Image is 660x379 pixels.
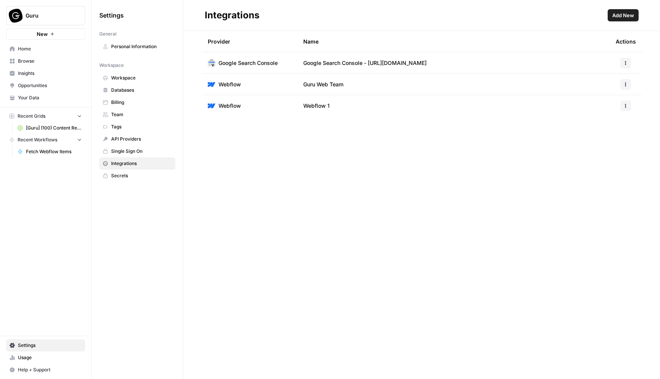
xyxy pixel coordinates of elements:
a: Databases [99,84,175,96]
span: Single Sign On [111,148,172,155]
span: Recent Grids [18,113,45,120]
span: Tags [111,123,172,130]
div: Name [303,31,603,52]
span: Personal Information [111,43,172,50]
span: Webflow [218,102,241,110]
span: Workspace [111,75,172,81]
button: Help + Support [6,364,85,376]
span: Usage [18,354,82,361]
a: Integrations [99,157,175,170]
span: Settings [99,11,124,20]
a: Usage [6,351,85,364]
a: Tags [99,121,175,133]
span: Opportunities [18,82,82,89]
a: Browse [6,55,85,67]
a: [Guru] (100) Content Refresh [14,122,85,134]
span: Your Data [18,94,82,101]
span: Webflow 1 [303,102,330,110]
span: Workspace [99,62,124,69]
a: Your Data [6,92,85,104]
img: Webflow [208,81,215,88]
span: [Guru] (100) Content Refresh [26,125,82,131]
span: API Providers [111,136,172,143]
button: Add New [608,9,639,21]
span: Add New [612,11,634,19]
a: Billing [99,96,175,109]
a: Fetch Webflow Items [14,146,85,158]
button: Recent Workflows [6,134,85,146]
a: Insights [6,67,85,79]
span: Home [18,45,82,52]
span: Guru [26,12,72,19]
button: Recent Grids [6,110,85,122]
span: Integrations [111,160,172,167]
span: Team [111,111,172,118]
span: Secrets [111,172,172,179]
a: Workspace [99,72,175,84]
a: Home [6,43,85,55]
a: Secrets [99,170,175,182]
div: Integrations [205,9,259,21]
span: Browse [18,58,82,65]
a: Single Sign On [99,145,175,157]
div: Actions [616,31,636,52]
span: Recent Workflows [18,136,57,143]
span: Guru Web Team [303,81,343,88]
span: Billing [111,99,172,106]
button: New [6,28,85,40]
span: Webflow [218,81,241,88]
img: Guru Logo [9,9,23,23]
span: Google Search Console [218,59,278,67]
a: Personal Information [99,40,175,53]
span: Google Search Console - [URL][DOMAIN_NAME] [303,59,427,67]
a: API Providers [99,133,175,145]
a: Team [99,109,175,121]
div: Provider [208,31,230,52]
span: New [37,30,48,38]
span: Fetch Webflow Items [26,148,82,155]
span: Help + Support [18,366,82,373]
button: Workspace: Guru [6,6,85,25]
span: Insights [18,70,82,77]
a: Settings [6,339,85,351]
a: Opportunities [6,79,85,92]
img: Webflow [208,102,215,110]
img: Google Search Console [208,59,215,67]
span: Settings [18,342,82,349]
span: Databases [111,87,172,94]
span: General [99,31,116,37]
